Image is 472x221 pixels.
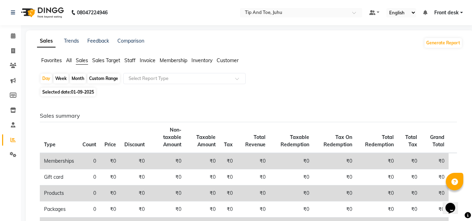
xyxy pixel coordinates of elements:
[120,169,149,185] td: ₹0
[120,185,149,201] td: ₹0
[313,185,356,201] td: ₹0
[356,201,398,218] td: ₹0
[237,201,270,218] td: ₹0
[78,169,100,185] td: 0
[356,169,398,185] td: ₹0
[124,141,145,148] span: Discount
[66,57,72,64] span: All
[237,169,270,185] td: ₹0
[191,57,212,64] span: Inventory
[124,57,136,64] span: Staff
[237,153,270,169] td: ₹0
[44,141,56,148] span: Type
[87,38,109,44] a: Feedback
[196,134,216,148] span: Taxable Amount
[92,57,120,64] span: Sales Target
[220,185,237,201] td: ₹0
[398,201,422,218] td: ₹0
[40,112,457,119] h6: Sales summary
[117,38,144,44] a: Comparison
[443,193,465,214] iframe: chat widget
[398,185,422,201] td: ₹0
[313,153,356,169] td: ₹0
[186,201,219,218] td: ₹0
[100,185,120,201] td: ₹0
[78,201,100,218] td: 0
[149,153,186,169] td: ₹0
[220,201,237,218] td: ₹0
[18,3,66,22] img: logo
[220,153,237,169] td: ₹0
[224,141,233,148] span: Tax
[120,201,149,218] td: ₹0
[41,57,62,64] span: Favorites
[398,169,422,185] td: ₹0
[424,38,462,48] button: Generate Report
[220,169,237,185] td: ₹0
[149,201,186,218] td: ₹0
[149,169,186,185] td: ₹0
[356,185,398,201] td: ₹0
[100,169,120,185] td: ₹0
[149,185,186,201] td: ₹0
[100,201,120,218] td: ₹0
[40,201,78,218] td: Packages
[78,153,100,169] td: 0
[245,134,266,148] span: Total Revenue
[430,134,444,148] span: Grand Total
[186,153,219,169] td: ₹0
[270,185,313,201] td: ₹0
[41,88,96,96] span: Selected date:
[64,38,79,44] a: Trends
[78,185,100,201] td: 0
[421,185,448,201] td: ₹0
[40,169,78,185] td: Gift card
[421,153,448,169] td: ₹0
[217,57,239,64] span: Customer
[37,35,56,47] a: Sales
[71,89,94,95] span: 01-09-2025
[421,169,448,185] td: ₹0
[398,153,422,169] td: ₹0
[100,153,120,169] td: ₹0
[270,169,313,185] td: ₹0
[270,201,313,218] td: ₹0
[186,185,219,201] td: ₹0
[140,57,155,64] span: Invoice
[405,134,417,148] span: Total Tax
[82,141,96,148] span: Count
[53,74,68,83] div: Week
[163,127,181,148] span: Non-taxable Amount
[40,185,78,201] td: Products
[87,74,120,83] div: Custom Range
[356,153,398,169] td: ₹0
[40,153,78,169] td: Memberships
[120,153,149,169] td: ₹0
[281,134,309,148] span: Taxable Redemption
[421,201,448,218] td: ₹0
[434,9,459,16] span: Front desk
[160,57,187,64] span: Membership
[324,134,352,148] span: Tax On Redemption
[313,169,356,185] td: ₹0
[41,74,52,83] div: Day
[76,57,88,64] span: Sales
[77,3,108,22] b: 08047224946
[186,169,219,185] td: ₹0
[270,153,313,169] td: ₹0
[104,141,116,148] span: Price
[313,201,356,218] td: ₹0
[237,185,270,201] td: ₹0
[70,74,86,83] div: Month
